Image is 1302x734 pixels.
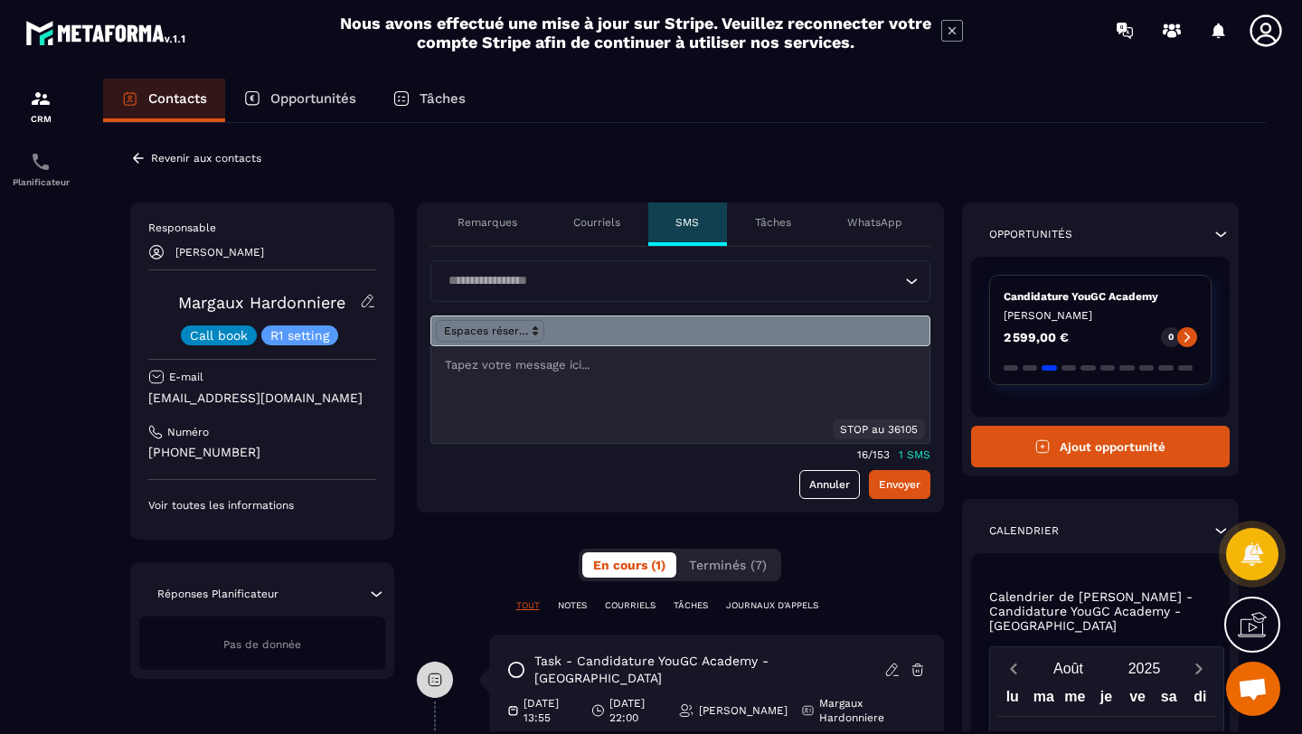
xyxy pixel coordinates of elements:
[524,696,578,725] p: [DATE] 13:55
[833,419,925,439] div: STOP au 36105
[175,246,264,259] p: [PERSON_NAME]
[534,653,884,687] p: task - Candidature YouGC Academy - [GEOGRAPHIC_DATA]
[420,90,466,107] p: Tâches
[148,390,376,407] p: [EMAIL_ADDRESS][DOMAIN_NAME]
[167,425,209,439] p: Numéro
[755,215,791,230] p: Tâches
[971,426,1231,467] button: Ajout opportunité
[270,329,329,342] p: R1 setting
[1122,684,1154,716] div: ve
[689,558,767,572] span: Terminés (7)
[1004,289,1198,304] p: Candidature YouGC Academy
[223,638,301,651] span: Pas de donnée
[1004,331,1069,343] p: 2 599,00 €
[1107,653,1183,684] button: Open years overlay
[996,684,1028,716] div: lu
[148,498,376,513] p: Voir toutes les informations
[1031,653,1107,684] button: Open months overlay
[169,370,203,384] p: E-mail
[151,152,261,165] p: Revenir aux contacts
[869,470,930,499] button: Envoyer
[678,552,778,578] button: Terminés (7)
[1183,656,1216,681] button: Next month
[605,599,656,612] p: COURRIELS
[25,16,188,49] img: logo
[997,656,1031,681] button: Previous month
[5,74,77,137] a: formationformationCRM
[148,90,207,107] p: Contacts
[190,329,248,342] p: Call book
[270,90,356,107] p: Opportunités
[1226,662,1280,716] a: Ouvrir le chat
[582,552,676,578] button: En cours (1)
[1168,331,1174,343] p: 0
[458,215,517,230] p: Remarques
[989,589,1212,633] p: Calendrier de [PERSON_NAME] - Candidature YouGC Academy - [GEOGRAPHIC_DATA]
[1028,684,1060,716] div: ma
[148,221,376,235] p: Responsable
[157,587,278,601] p: Réponses Planificateur
[726,599,818,612] p: JOURNAUX D'APPELS
[5,137,77,201] a: schedulerschedulerPlanificateur
[374,79,484,122] a: Tâches
[1184,684,1216,716] div: di
[442,271,901,291] input: Search for option
[339,14,932,52] h2: Nous avons effectué une mise à jour sur Stripe. Veuillez reconnecter votre compte Stripe afin de ...
[30,151,52,173] img: scheduler
[699,703,788,718] p: [PERSON_NAME]
[148,444,376,461] p: [PHONE_NUMBER]
[593,558,665,572] span: En cours (1)
[609,696,665,725] p: [DATE] 22:00
[989,523,1059,538] p: Calendrier
[430,260,930,302] div: Search for option
[857,448,873,461] p: 16/
[847,215,902,230] p: WhatsApp
[675,215,699,230] p: SMS
[30,88,52,109] img: formation
[1004,308,1198,323] p: [PERSON_NAME]
[799,470,860,499] a: Annuler
[103,79,225,122] a: Contacts
[1090,684,1122,716] div: je
[819,696,911,725] p: Margaux Hardonniere
[674,599,708,612] p: TÂCHES
[1153,684,1184,716] div: sa
[573,215,620,230] p: Courriels
[899,448,930,461] p: 1 SMS
[873,448,890,461] p: 153
[1060,684,1091,716] div: me
[178,293,345,312] a: Margaux Hardonniere
[5,177,77,187] p: Planificateur
[5,114,77,124] p: CRM
[225,79,374,122] a: Opportunités
[558,599,587,612] p: NOTES
[989,227,1072,241] p: Opportunités
[516,599,540,612] p: TOUT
